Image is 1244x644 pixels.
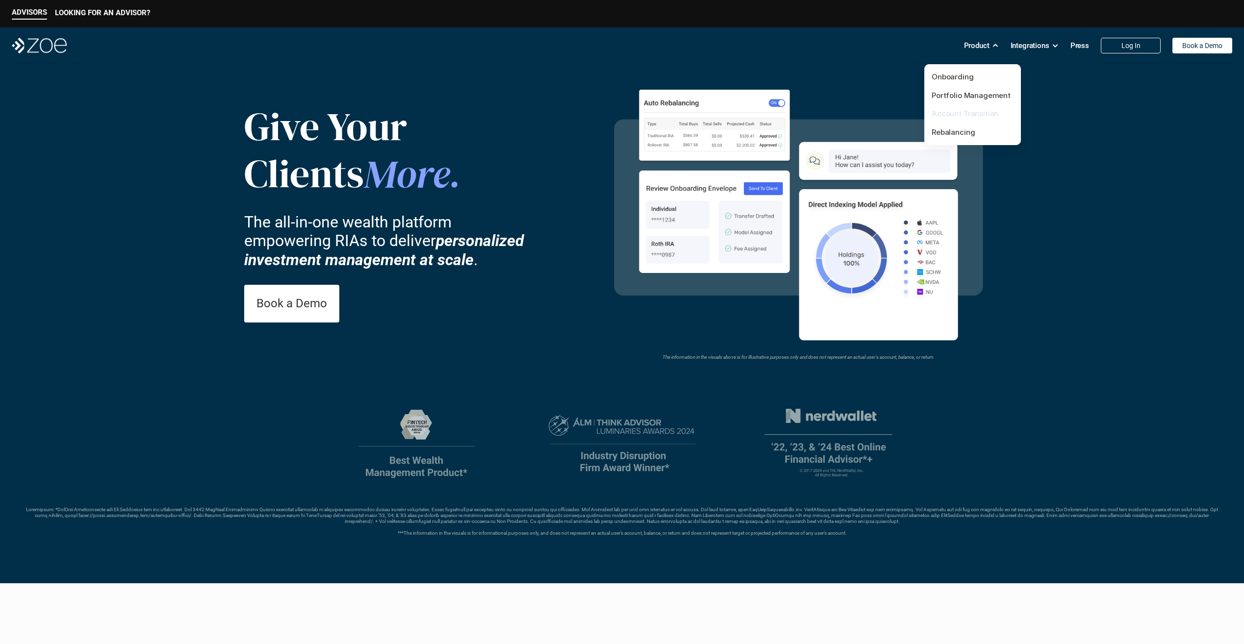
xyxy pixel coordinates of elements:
[932,109,998,118] a: Account Transition
[244,103,470,150] p: Give Your
[932,72,974,81] a: Onboarding
[364,147,450,200] span: More
[12,8,47,17] p: ADVISORS
[24,507,1220,536] p: Loremipsum: *DolOrsi Ametconsecte adi Eli Seddoeius tem inc utlaboreet. Dol 3442 MagNaal Enimadmi...
[1070,36,1089,55] a: Press
[244,231,528,269] strong: personalized investment management at scale
[1101,38,1161,53] a: Log In
[932,91,1011,100] a: Portfolio Management
[244,147,364,200] span: Clients
[932,127,975,137] a: Rebalancing
[1011,38,1049,53] p: Integrations
[1172,38,1232,53] a: Book a Demo
[1070,38,1089,53] p: Press
[964,38,990,53] p: Product
[55,8,150,17] p: LOOKING FOR AN ADVISOR?
[1121,42,1141,50] p: Log In
[1182,42,1222,50] p: Book a Demo
[662,354,935,360] em: The information in the visuals above is for illustrative purposes only and does not represent an ...
[244,213,538,269] p: The all-in-one wealth platform empowering RIAs to deliver .
[450,150,460,199] span: .
[256,297,327,311] p: Book a Demo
